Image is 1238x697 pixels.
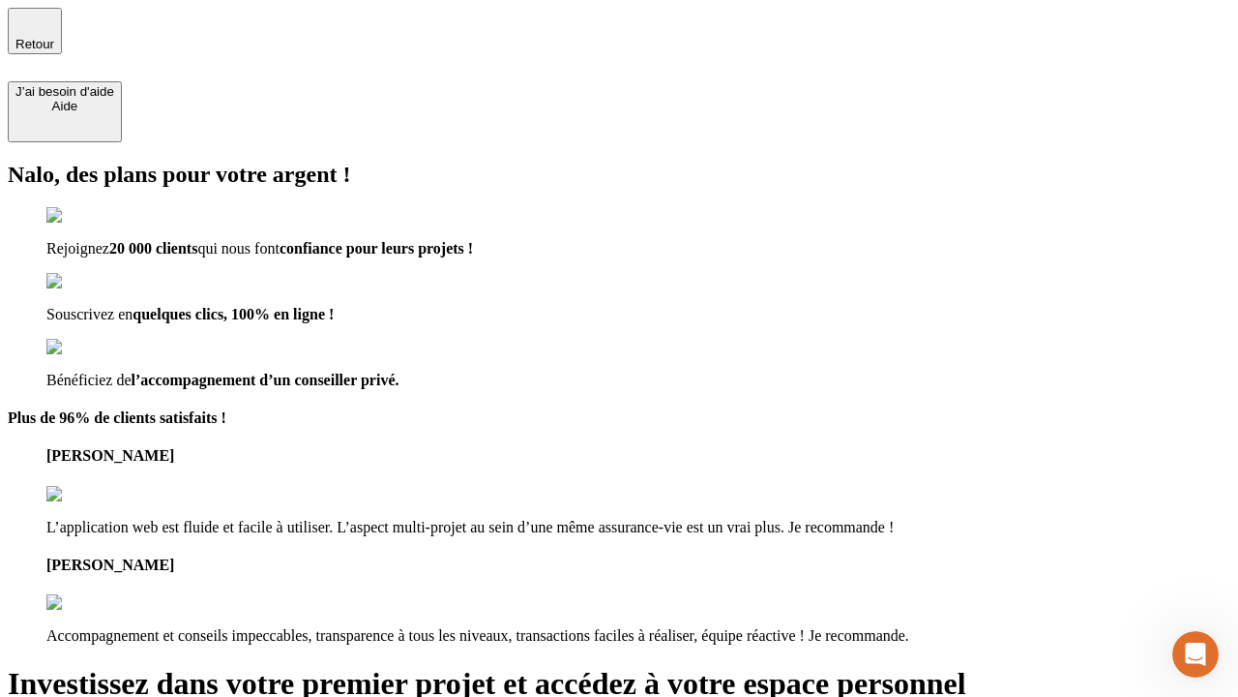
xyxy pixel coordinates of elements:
span: confiance pour leurs projets ! [280,240,473,257]
span: l’accompagnement d’un conseiller privé. [132,372,399,388]
h4: [PERSON_NAME] [46,447,1230,465]
iframe: Intercom live chat [1172,631,1219,678]
span: 20 000 clients [109,240,198,257]
span: qui nous font [197,240,279,257]
button: J’ai besoin d'aideAide [8,81,122,142]
div: J’ai besoin d'aide [15,84,114,99]
h4: [PERSON_NAME] [46,557,1230,574]
p: Accompagnement et conseils impeccables, transparence à tous les niveaux, transactions faciles à r... [46,627,1230,645]
img: reviews stars [46,486,142,503]
div: Aide [15,99,114,113]
img: checkmark [46,207,130,225]
img: reviews stars [46,594,142,612]
img: checkmark [46,273,130,290]
img: checkmark [46,339,130,356]
button: Retour [8,8,62,54]
span: Bénéficiez de [46,372,132,388]
span: Rejoignez [46,240,109,257]
span: Retour [15,37,54,51]
span: Souscrivez en [46,306,133,322]
h4: Plus de 96% de clients satisfaits ! [8,409,1230,427]
h2: Nalo, des plans pour votre argent ! [8,162,1230,188]
p: L’application web est fluide et facile à utiliser. L’aspect multi-projet au sein d’une même assur... [46,519,1230,536]
span: quelques clics, 100% en ligne ! [133,306,334,322]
